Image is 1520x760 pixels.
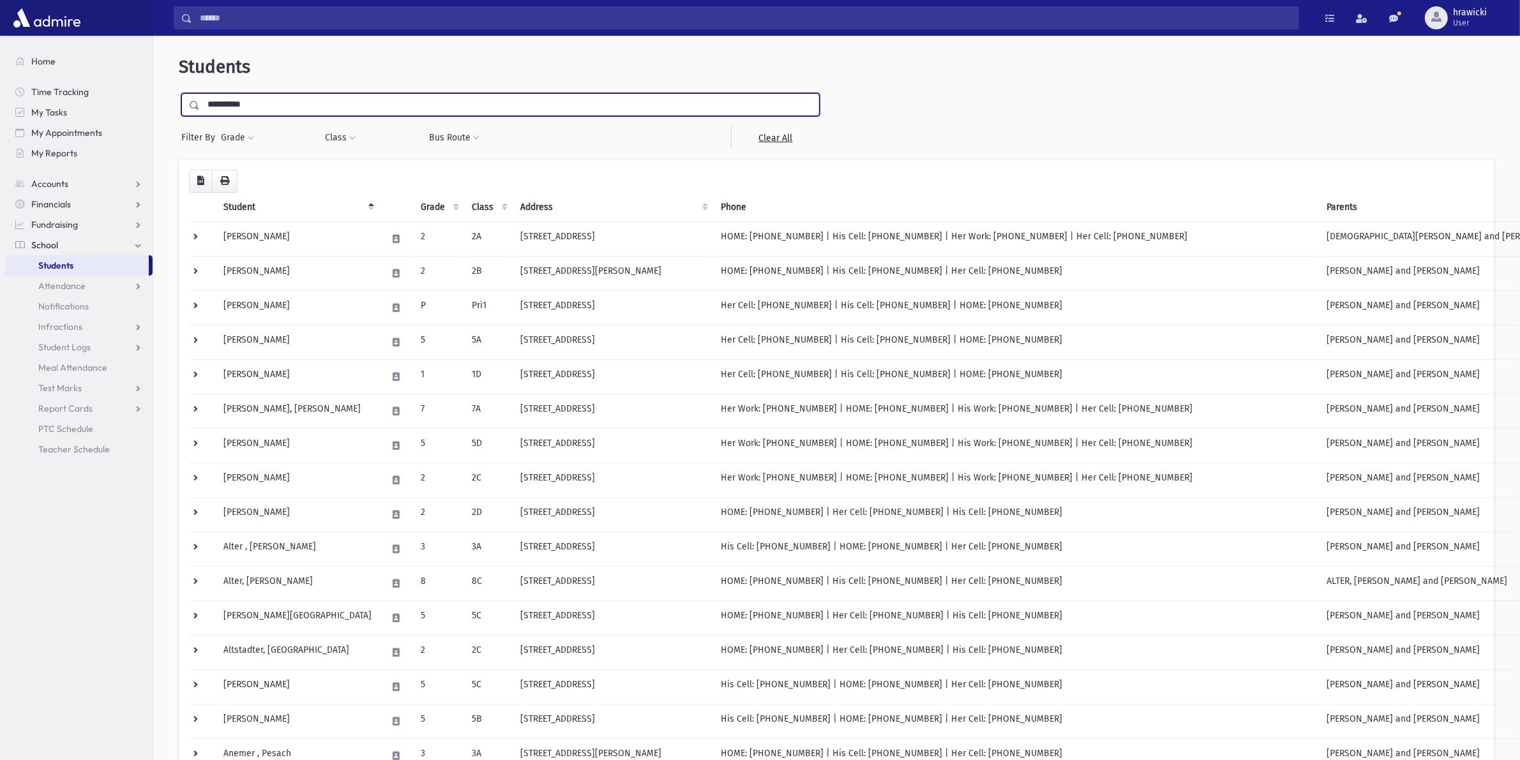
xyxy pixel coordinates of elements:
[5,123,153,143] a: My Appointments
[181,131,220,144] span: Filter By
[5,296,153,317] a: Notifications
[324,126,356,149] button: Class
[464,428,513,463] td: 5D
[5,398,153,419] a: Report Cards
[220,126,255,149] button: Grade
[5,255,149,276] a: Students
[713,359,1319,394] td: Her Cell: [PHONE_NUMBER] | His Cell: [PHONE_NUMBER] | HOME: [PHONE_NUMBER]
[216,463,379,497] td: [PERSON_NAME]
[216,669,379,704] td: [PERSON_NAME]
[413,704,464,738] td: 5
[464,325,513,359] td: 5A
[38,403,93,414] span: Report Cards
[413,669,464,704] td: 5
[38,301,89,312] span: Notifications
[216,221,379,256] td: [PERSON_NAME]
[413,497,464,532] td: 2
[429,126,481,149] button: Bus Route
[216,635,379,669] td: Altstadter, [GEOGRAPHIC_DATA]
[413,325,464,359] td: 5
[31,107,67,118] span: My Tasks
[38,321,82,332] span: Infractions
[413,463,464,497] td: 2
[38,280,86,292] span: Attendance
[38,443,110,455] span: Teacher Schedule
[713,600,1319,635] td: HOME: [PHONE_NUMBER] | Her Cell: [PHONE_NUMBER] | His Cell: [PHONE_NUMBER]
[31,127,102,138] span: My Appointments
[216,256,379,290] td: [PERSON_NAME]
[513,600,713,635] td: [STREET_ADDRESS]
[31,219,78,230] span: Fundraising
[31,86,89,98] span: Time Tracking
[413,428,464,463] td: 5
[713,566,1319,600] td: HOME: [PHONE_NUMBER] | His Cell: [PHONE_NUMBER] | Her Cell: [PHONE_NUMBER]
[513,566,713,600] td: [STREET_ADDRESS]
[5,235,153,255] a: School
[513,325,713,359] td: [STREET_ADDRESS]
[38,341,91,353] span: Student Logs
[713,497,1319,532] td: HOME: [PHONE_NUMBER] | Her Cell: [PHONE_NUMBER] | His Cell: [PHONE_NUMBER]
[513,428,713,463] td: [STREET_ADDRESS]
[713,221,1319,256] td: HOME: [PHONE_NUMBER] | His Cell: [PHONE_NUMBER] | Her Work: [PHONE_NUMBER] | Her Cell: [PHONE_NUM...
[5,439,153,459] a: Teacher Schedule
[216,428,379,463] td: [PERSON_NAME]
[713,635,1319,669] td: HOME: [PHONE_NUMBER] | Her Cell: [PHONE_NUMBER] | His Cell: [PHONE_NUMBER]
[513,635,713,669] td: [STREET_ADDRESS]
[31,56,56,67] span: Home
[31,178,68,190] span: Accounts
[464,704,513,738] td: 5B
[513,532,713,566] td: [STREET_ADDRESS]
[413,394,464,428] td: 7
[713,704,1319,738] td: His Cell: [PHONE_NUMBER] | HOME: [PHONE_NUMBER] | Her Cell: [PHONE_NUMBER]
[413,256,464,290] td: 2
[38,423,93,435] span: PTC Schedule
[216,394,379,428] td: [PERSON_NAME], [PERSON_NAME]
[713,325,1319,359] td: Her Cell: [PHONE_NUMBER] | His Cell: [PHONE_NUMBER] | HOME: [PHONE_NUMBER]
[464,290,513,325] td: Pri1
[464,532,513,566] td: 3A
[212,170,237,193] button: Print
[413,600,464,635] td: 5
[216,600,379,635] td: [PERSON_NAME][GEOGRAPHIC_DATA]
[713,463,1319,497] td: Her Work: [PHONE_NUMBER] | HOME: [PHONE_NUMBER] | His Work: [PHONE_NUMBER] | Her Cell: [PHONE_NUM...
[5,337,153,357] a: Student Logs
[464,463,513,497] td: 2C
[513,394,713,428] td: [STREET_ADDRESS]
[464,566,513,600] td: 8C
[38,382,82,394] span: Test Marks
[513,193,713,222] th: Address: activate to sort column ascending
[413,359,464,394] td: 1
[513,704,713,738] td: [STREET_ADDRESS]
[31,239,58,251] span: School
[5,102,153,123] a: My Tasks
[464,635,513,669] td: 2C
[464,394,513,428] td: 7A
[413,221,464,256] td: 2
[216,290,379,325] td: [PERSON_NAME]
[464,193,513,222] th: Class: activate to sort column ascending
[216,359,379,394] td: [PERSON_NAME]
[464,256,513,290] td: 2B
[464,497,513,532] td: 2D
[413,566,464,600] td: 8
[513,497,713,532] td: [STREET_ADDRESS]
[31,198,71,210] span: Financials
[5,357,153,378] a: Meal Attendance
[1453,18,1487,28] span: User
[464,221,513,256] td: 2A
[5,214,153,235] a: Fundraising
[731,126,820,149] a: Clear All
[1453,8,1487,18] span: hrawicki
[31,147,77,159] span: My Reports
[713,256,1319,290] td: HOME: [PHONE_NUMBER] | His Cell: [PHONE_NUMBER] | Her Cell: [PHONE_NUMBER]
[713,428,1319,463] td: Her Work: [PHONE_NUMBER] | HOME: [PHONE_NUMBER] | His Work: [PHONE_NUMBER] | Her Cell: [PHONE_NUM...
[216,497,379,532] td: [PERSON_NAME]
[5,194,153,214] a: Financials
[713,669,1319,704] td: His Cell: [PHONE_NUMBER] | HOME: [PHONE_NUMBER] | Her Cell: [PHONE_NUMBER]
[513,669,713,704] td: [STREET_ADDRESS]
[413,635,464,669] td: 2
[413,532,464,566] td: 3
[464,359,513,394] td: 1D
[464,600,513,635] td: 5C
[713,290,1319,325] td: Her Cell: [PHONE_NUMBER] | His Cell: [PHONE_NUMBER] | HOME: [PHONE_NUMBER]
